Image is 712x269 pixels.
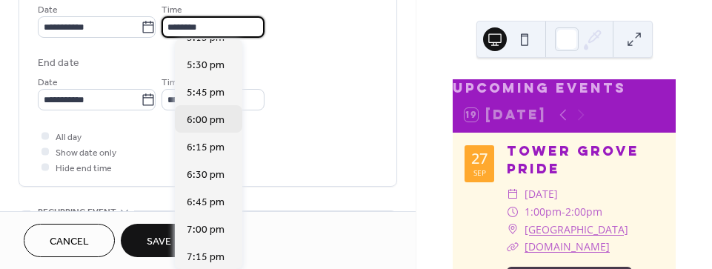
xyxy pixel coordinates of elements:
div: 27 [471,151,488,166]
div: ​ [507,238,519,256]
span: 6:00 pm [187,113,224,128]
a: [DOMAIN_NAME] [525,239,610,253]
button: Cancel [24,224,115,257]
button: Save [121,224,197,257]
span: All day [56,130,81,145]
span: 6:45 pm [187,195,224,210]
span: 6:30 pm [187,167,224,183]
a: Tower Grove Pride [507,142,639,177]
span: Date [38,75,58,90]
div: End date [38,56,79,71]
span: Hide end time [56,161,112,176]
span: Date [38,2,58,18]
span: Save [147,234,171,250]
span: 5:45 pm [187,85,224,101]
span: 7:15 pm [187,250,224,265]
span: Cancel [50,234,89,250]
span: 2:00pm [565,203,602,221]
span: Time [162,75,182,90]
span: [DATE] [525,185,558,203]
div: Sep [473,169,486,176]
span: - [562,203,565,221]
span: Time [162,2,182,18]
span: 7:00 pm [187,222,224,238]
div: ​ [507,185,519,203]
span: Show date only [56,145,116,161]
a: [GEOGRAPHIC_DATA] [525,221,628,239]
span: 1:00pm [525,203,562,221]
div: ​ [507,221,519,239]
span: 5:30 pm [187,58,224,73]
div: Upcoming events [453,79,676,97]
span: 6:15 pm [187,140,224,156]
span: Recurring event [38,205,116,220]
div: ​ [507,203,519,221]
